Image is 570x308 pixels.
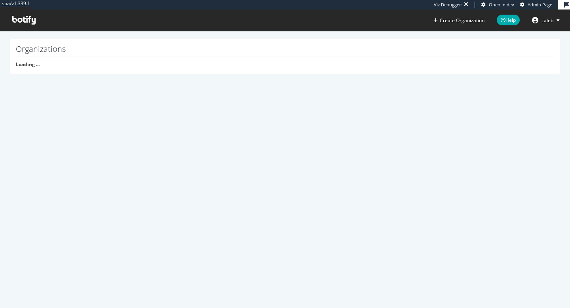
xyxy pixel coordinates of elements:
[481,2,514,8] a: Open in dev
[16,45,554,57] h1: Organizations
[526,14,566,27] button: caleb
[520,2,552,8] a: Admin Page
[433,17,485,24] button: Create Organization
[16,61,40,68] strong: Loading ...
[497,15,520,25] span: Help
[541,17,553,24] span: caleb
[434,2,462,8] div: Viz Debugger:
[528,2,552,8] span: Admin Page
[489,2,514,8] span: Open in dev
